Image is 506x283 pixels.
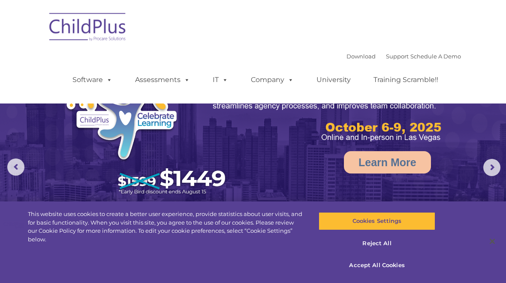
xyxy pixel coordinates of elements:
[483,232,502,251] button: Close
[365,71,447,88] a: Training Scramble!!
[45,7,131,50] img: ChildPlus by Procare Solutions
[346,53,461,60] font: |
[319,212,435,230] button: Cookies Settings
[126,71,199,88] a: Assessments
[308,71,359,88] a: University
[64,71,121,88] a: Software
[319,256,435,274] button: Accept All Cookies
[28,210,304,243] div: This website uses cookies to create a better user experience, provide statistics about user visit...
[386,53,409,60] a: Support
[204,71,237,88] a: IT
[319,234,435,253] button: Reject All
[346,53,376,60] a: Download
[410,53,461,60] a: Schedule A Demo
[242,71,302,88] a: Company
[344,151,431,173] a: Learn More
